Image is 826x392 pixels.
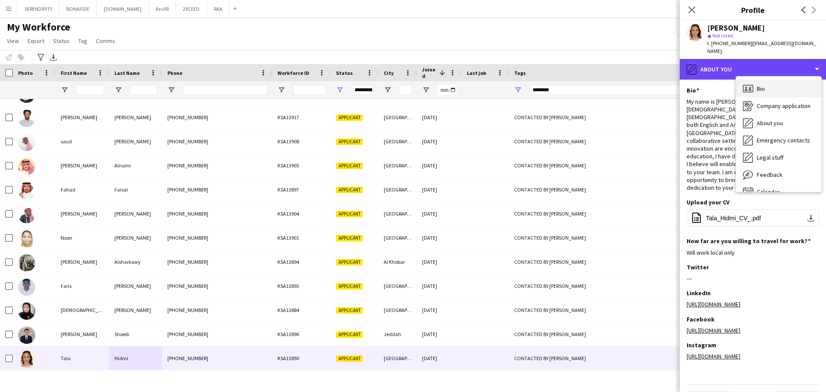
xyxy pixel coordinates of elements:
[272,298,331,322] div: KSA13884
[48,52,59,62] app-action-btn: Export XLSX
[757,188,780,196] span: Calendar
[707,24,765,32] div: [PERSON_NAME]
[18,278,35,296] img: Faris Abdulrahman
[687,98,819,191] div: My name is [PERSON_NAME] and I am a [DEMOGRAPHIC_DATA] born on [DEMOGRAPHIC_DATA] and I am153 cm ...
[162,226,272,250] div: [PHONE_NUMBER]
[509,226,791,250] div: CONTACTED BY [PERSON_NAME]
[49,35,73,46] a: Status
[336,187,363,193] span: Applicant
[757,171,783,179] span: Feedback
[509,274,791,298] div: CONTACTED BY [PERSON_NAME]
[109,274,162,298] div: [PERSON_NAME]
[706,215,761,222] span: Tala_Hidmi_CV_.pdf
[687,300,740,308] a: [URL][DOMAIN_NAME]
[272,274,331,298] div: KSA13893
[336,163,363,169] span: Applicant
[55,274,109,298] div: Faris
[36,52,46,62] app-action-btn: Advanced filters
[55,130,109,153] div: saud
[272,105,331,129] div: KSA13917
[417,130,462,153] div: [DATE]
[55,202,109,225] div: [PERSON_NAME]
[687,275,819,282] div: ---
[76,85,104,95] input: First Name Filter Input
[687,210,819,227] button: Tala_Hidmi_CV_.pdf
[509,130,791,153] div: CONTACTED BY [PERSON_NAME]
[736,132,821,149] div: Emergency contacts
[687,327,740,334] a: [URL][DOMAIN_NAME]
[109,154,162,177] div: Alnami
[509,178,791,201] div: CONTACTED BY [PERSON_NAME]
[162,154,272,177] div: [PHONE_NUMBER]
[509,154,791,177] div: CONTACTED BY [PERSON_NAME]
[336,331,363,338] span: Applicant
[417,322,462,346] div: [DATE]
[55,250,109,274] div: [PERSON_NAME]
[736,97,821,114] div: Company application
[7,21,70,34] span: My Workforce
[59,0,97,17] button: BONAFIDE
[24,35,48,46] a: Export
[61,70,87,76] span: First Name
[417,274,462,298] div: [DATE]
[680,4,826,15] h3: Profile
[379,226,417,250] div: [GEOGRAPHIC_DATA]
[417,178,462,201] div: [DATE]
[18,158,35,175] img: Abdulrahman Alnami
[417,298,462,322] div: [DATE]
[162,105,272,129] div: [PHONE_NUMBER]
[399,85,412,95] input: City Filter Input
[422,86,430,94] button: Open Filter Menu
[687,289,711,297] h3: LinkedIn
[336,283,363,290] span: Applicant
[336,355,363,362] span: Applicant
[176,0,207,17] button: 2XCEED
[509,202,791,225] div: CONTACTED BY [PERSON_NAME]
[272,226,331,250] div: KSA13901
[757,136,810,144] span: Emergency contacts
[109,250,162,274] div: Alsharkawy
[162,274,272,298] div: [PHONE_NUMBER]
[109,105,162,129] div: [PERSON_NAME]
[109,130,162,153] div: [PERSON_NAME]
[92,35,119,46] a: Comms
[417,154,462,177] div: [DATE]
[379,322,417,346] div: Jeddah
[712,32,733,39] span: Not rated
[55,322,109,346] div: [PERSON_NAME]
[680,59,826,80] div: About you
[736,114,821,132] div: About you
[336,139,363,145] span: Applicant
[687,263,709,271] h3: Twitter
[509,298,791,322] div: CONTACTED BY [PERSON_NAME]
[379,178,417,201] div: [GEOGRAPHIC_DATA]
[114,70,140,76] span: Last Name
[96,37,115,45] span: Comms
[272,322,331,346] div: KSA13896
[379,346,417,370] div: [GEOGRAPHIC_DATA]
[736,80,821,97] div: Bio
[18,182,35,199] img: Fahad Faisal
[109,322,162,346] div: Shoeib
[18,70,33,76] span: Photo
[379,130,417,153] div: [GEOGRAPHIC_DATA]
[272,178,331,201] div: KSA13897
[18,110,35,127] img: Mohamed Ridaeldin Mukhtar Mohamed
[55,346,109,370] div: Tala
[422,66,436,79] span: Joined
[293,85,326,95] input: Workforce ID Filter Input
[7,37,19,45] span: View
[78,37,87,45] span: Tag
[18,351,35,368] img: Tala Hidmi
[277,70,309,76] span: Workforce ID
[687,249,819,256] div: Will work local only
[272,130,331,153] div: KSA13908
[162,178,272,201] div: [PHONE_NUMBER]
[438,85,456,95] input: Joined Filter Input
[379,298,417,322] div: [GEOGRAPHIC_DATA]
[114,86,122,94] button: Open Filter Menu
[379,250,417,274] div: Al Khobar
[336,114,363,121] span: Applicant
[53,37,70,45] span: Status
[18,206,35,223] img: Mohammed Abdullah Komar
